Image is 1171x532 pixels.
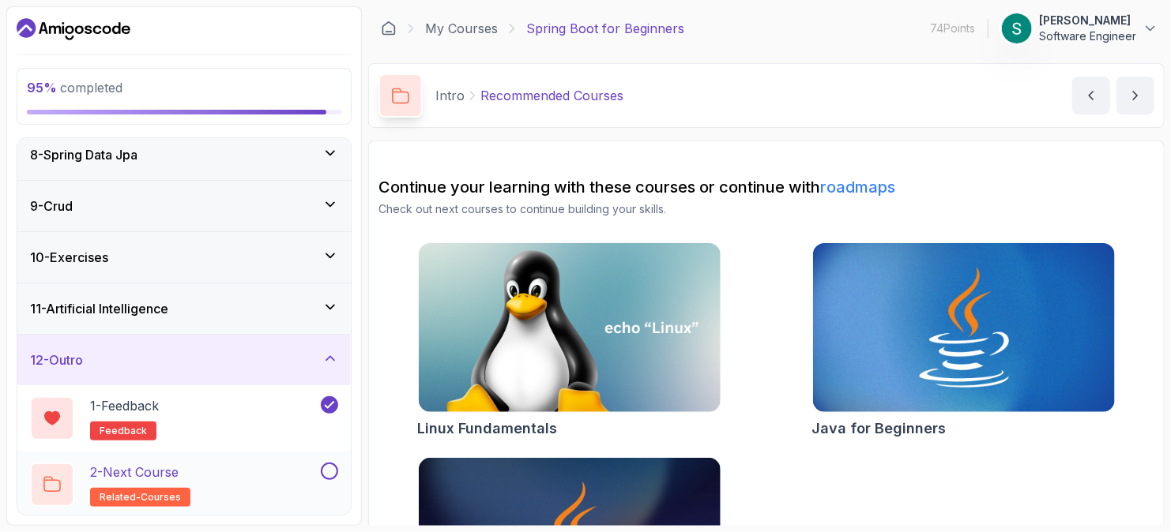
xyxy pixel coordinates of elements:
span: completed [27,80,122,96]
button: 11-Artificial Intelligence [17,283,351,334]
h3: 10 - Exercises [30,248,108,267]
h3: 9 - Crud [30,197,73,215]
button: user profile image[PERSON_NAME]Software Engineer [1001,13,1158,44]
button: previous content [1072,77,1110,114]
p: Check out next courses to continue building your skills. [378,201,1154,217]
button: 8-Spring Data Jpa [17,129,351,180]
p: Recommended Courses [480,86,623,105]
a: Linux Fundamentals cardLinux Fundamentals [418,242,721,440]
a: Dashboard [17,17,130,42]
a: Dashboard [381,21,397,36]
p: Software Engineer [1039,28,1136,44]
img: Linux Fundamentals card [419,243,721,412]
h3: 12 - Outro [30,350,83,369]
p: [PERSON_NAME] [1039,13,1136,28]
button: 1-Feedbackfeedback [30,396,338,440]
h2: Linux Fundamentals [418,418,558,440]
p: Intro [435,86,465,105]
button: 12-Outro [17,335,351,385]
button: 10-Exercises [17,232,351,283]
h3: 8 - Spring Data Jpa [30,145,137,164]
p: 2 - Next Course [90,463,179,481]
button: next content [1116,77,1154,114]
button: 2-Next Courserelated-courses [30,463,338,507]
button: 9-Crud [17,181,351,231]
img: Java for Beginners card [813,243,1115,412]
p: 74 Points [930,21,975,36]
img: user profile image [1002,13,1032,43]
p: 1 - Feedback [90,396,159,415]
h2: Java for Beginners [812,418,947,440]
h2: Continue your learning with these courses or continue with [378,176,1154,198]
span: feedback [100,425,147,437]
a: roadmaps [820,178,895,197]
a: Java for Beginners cardJava for Beginners [812,242,1116,440]
h3: 11 - Artificial Intelligence [30,299,168,318]
a: My Courses [425,19,498,38]
span: 95 % [27,80,57,96]
span: related-courses [100,491,181,504]
p: Spring Boot for Beginners [526,19,684,38]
